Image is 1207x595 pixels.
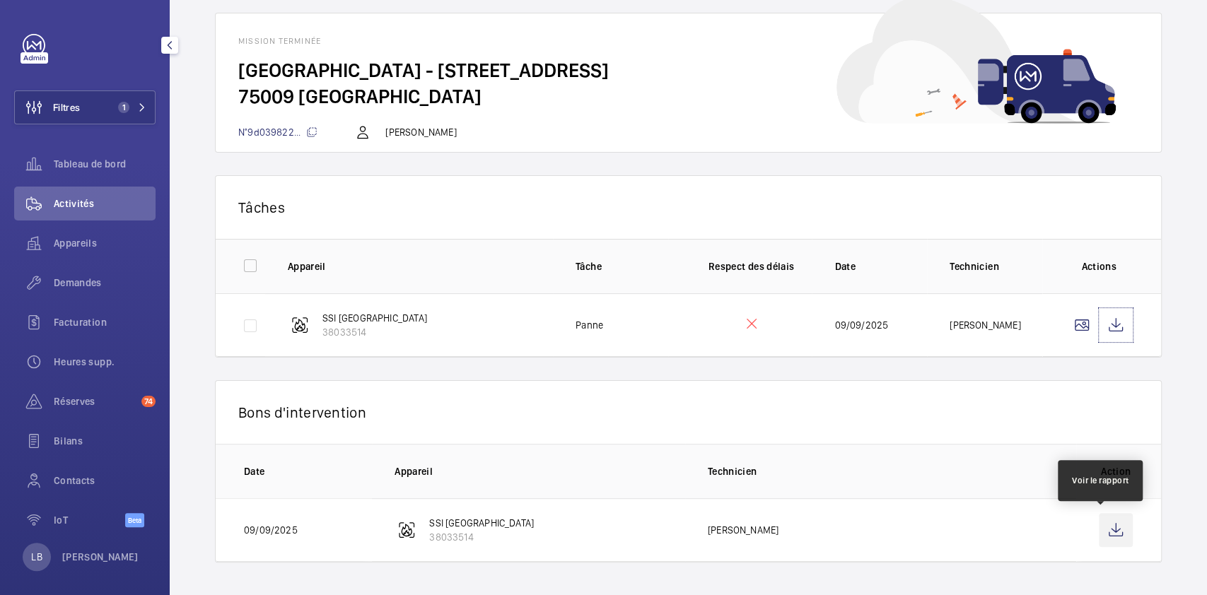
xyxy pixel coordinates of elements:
[54,157,156,171] span: Tableau de bord
[53,100,80,114] span: Filtres
[291,317,308,334] img: fire_alarm.svg
[31,550,42,564] p: LB
[14,90,156,124] button: Filtres1
[54,434,156,448] span: Bilans
[322,311,427,325] p: SSI [GEOGRAPHIC_DATA]
[395,464,685,478] p: Appareil
[244,464,372,478] p: Date
[322,325,427,339] p: 38033514
[54,355,156,369] span: Heures supp.
[576,318,603,332] p: Panne
[950,259,1042,273] p: Technicien
[576,259,668,273] p: Tâche
[118,102,129,113] span: 1
[1065,259,1133,273] p: Actions
[54,394,136,408] span: Réserves
[54,236,156,250] span: Appareils
[54,513,125,527] span: IoT
[244,523,298,537] p: 09/09/2025
[398,522,415,538] img: fire_alarm.svg
[708,523,779,537] p: [PERSON_NAME]
[62,550,139,564] p: [PERSON_NAME]
[691,259,812,273] p: Respect des délais
[385,125,456,139] p: [PERSON_NAME]
[238,126,317,138] span: N°9d039822...
[834,318,888,332] p: 09/09/2025
[54,315,156,329] span: Facturation
[1072,474,1129,487] div: Voir le rapport
[54,196,156,211] span: Activités
[708,464,1076,478] p: Technicien
[429,516,534,530] p: SSI [GEOGRAPHIC_DATA]
[950,318,1020,332] p: [PERSON_NAME]
[54,473,156,488] span: Contacts
[238,199,1138,216] p: Tâches
[54,276,156,290] span: Demandes
[238,403,1138,421] p: Bons d'intervention
[238,83,1138,110] h2: 75009 [GEOGRAPHIC_DATA]
[238,57,1138,83] h2: [GEOGRAPHIC_DATA] - [STREET_ADDRESS]
[238,36,1138,46] h1: Mission terminée
[429,530,534,544] p: 38033514
[141,396,156,407] span: 74
[125,513,144,527] span: Beta
[834,259,927,273] p: Date
[288,259,553,273] p: Appareil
